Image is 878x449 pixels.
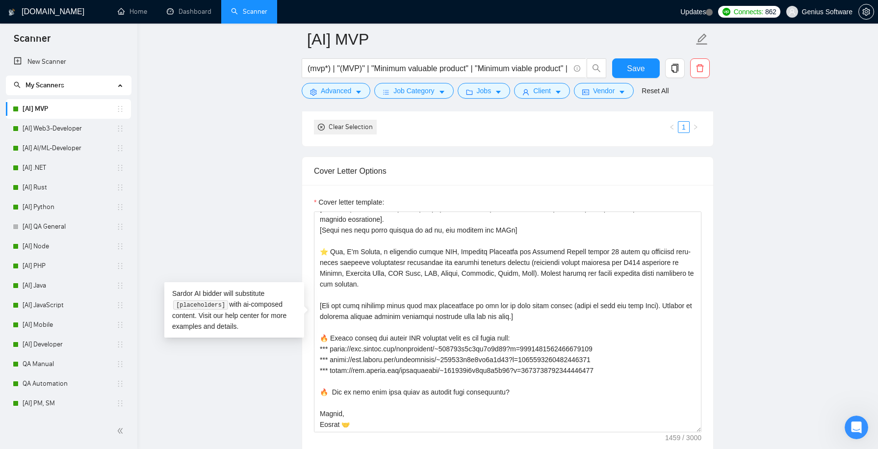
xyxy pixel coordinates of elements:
li: [AI] JavaScript [6,295,131,315]
a: [AI] Java [23,276,116,295]
label: Cover letter template: [314,197,384,208]
li: [AI] Mobile [6,315,131,335]
li: [AI] Java [6,276,131,295]
span: holder [116,341,124,348]
div: Dima says… [8,172,188,268]
a: Reset All [642,85,669,96]
span: 862 [765,6,776,17]
h1: AI Assistant from GigRadar 📡 [48,5,163,12]
li: New Scanner [6,52,131,72]
span: Jobs [477,85,491,96]
span: caret-down [555,88,562,96]
button: go back [6,4,25,23]
span: caret-down [355,88,362,96]
span: user [789,8,796,15]
div: sl@geniussoftware.net says… [8,17,188,46]
li: 1 [678,121,690,133]
span: holder [116,203,124,211]
span: setting [859,8,874,16]
a: [AI] Node [23,237,116,256]
span: holder [116,223,124,231]
a: [AI] Mobile [23,315,116,335]
span: holder [116,262,124,270]
span: Advanced [321,85,351,96]
a: homeHome [118,7,147,16]
span: Job Category [393,85,434,96]
span: holder [116,125,124,132]
div: sl@geniussoftware.net says… [8,268,188,298]
li: [AI] PHP [6,256,131,276]
span: right [693,124,698,130]
a: [AI] MVP [23,99,116,119]
img: upwork-logo.png [723,8,730,16]
span: holder [116,144,124,152]
a: [AI] Web3-Developer [23,119,116,138]
span: holder [116,321,124,329]
span: left [669,124,675,130]
iframe: Intercom live chat [845,416,868,439]
a: [AI] Python [23,197,116,217]
li: QA Manual [6,354,131,374]
li: [AI] Rust [6,178,131,197]
span: close-circle [318,124,325,131]
input: Scanner name... [307,27,694,52]
div: тобто в промпі не треба на них посилатися? [43,139,181,158]
span: My Scanners [14,81,64,89]
div: New messages divider [8,335,188,335]
span: delete [691,64,709,73]
span: holder [116,282,124,290]
a: dashboardDashboard [167,7,211,16]
span: holder [116,380,124,388]
a: [AI] JavaScript [23,295,116,315]
li: Previous Page [666,121,678,133]
li: [AI] Python [6,197,131,217]
li: [AI] PM, SM [6,394,131,413]
button: delete [690,58,710,78]
span: Updates [680,8,706,16]
div: sl@geniussoftware.net says… [8,133,188,172]
textarea: Cover letter template: [314,211,701,432]
div: Вони не зазначаються в промпті, інформація для генерації кавер леттера береться в пріоритеті з ци... [8,46,161,125]
a: [AI] Rust [23,178,116,197]
span: idcard [582,88,589,96]
span: caret-down [495,88,502,96]
div: Cover Letter Options [314,157,701,185]
a: [AI] PHP [23,256,116,276]
button: Save [612,58,660,78]
a: [AI] QA General [23,217,116,237]
span: caret-down [439,88,445,96]
img: logo [8,4,15,20]
button: barsJob Categorycaret-down [374,83,453,99]
span: copy [666,64,684,73]
button: right [690,121,701,133]
span: holder [116,301,124,309]
div: В цілому - ні, АІ буде брати контекст для створення каверу звідти автоматично.Якщо ж треба конкре... [8,172,161,261]
span: Scanner [6,31,58,52]
button: idcardVendorcaret-down [574,83,634,99]
span: caret-down [619,88,625,96]
button: left [666,121,678,133]
li: [AI] Node [6,237,131,256]
a: QA Automation [23,374,116,394]
li: [AI] Developer [6,335,131,354]
span: search [587,64,606,73]
a: QA Manual [23,354,116,374]
div: ? [177,23,181,32]
div: Clear Selection [329,122,373,132]
span: holder [116,105,124,113]
span: Vendor [593,85,615,96]
div: Dima says… [8,46,188,132]
div: Будь ласка, звертайтесь :) [8,297,121,319]
span: bars [383,88,389,96]
a: 1 [678,122,689,132]
div: ? [169,17,188,38]
div: [DATE] [8,343,188,363]
li: QA Automation [6,374,131,394]
a: [AI] PM, SM [23,394,116,413]
button: copy [665,58,685,78]
div: Будь ласка, звертайтесь :) [16,303,113,313]
span: holder [116,184,124,191]
a: New Scanner [14,52,123,72]
span: Client [533,85,551,96]
span: Connects: [734,6,763,17]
